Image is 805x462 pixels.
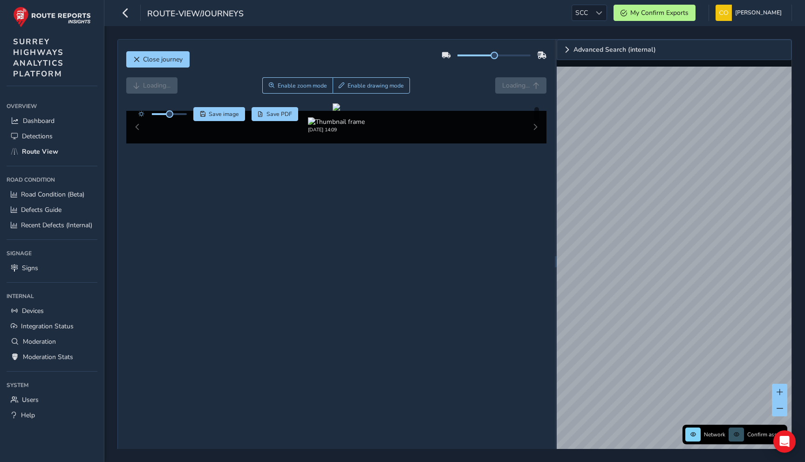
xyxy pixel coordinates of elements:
span: Route View [22,147,58,156]
div: Overview [7,99,97,113]
span: My Confirm Exports [630,8,689,17]
span: [PERSON_NAME] [735,5,782,21]
span: route-view/journeys [147,8,244,21]
span: Recent Defects (Internal) [21,221,92,230]
div: [DATE] 14:09 [308,126,365,133]
span: Moderation Stats [23,353,73,361]
div: Road Condition [7,173,97,187]
a: Route View [7,144,97,159]
span: Integration Status [21,322,74,331]
button: PDF [252,107,299,121]
button: Close journey [126,51,190,68]
a: Moderation Stats [7,349,97,365]
span: Enable drawing mode [348,82,404,89]
span: Enable zoom mode [278,82,327,89]
span: Dashboard [23,116,55,125]
a: Detections [7,129,97,144]
span: Advanced Search (internal) [573,47,656,53]
div: System [7,378,97,392]
img: rr logo [13,7,91,27]
span: SCC [572,5,591,20]
div: Internal [7,289,97,303]
span: Confirm assets [747,431,785,438]
div: Signage [7,246,97,260]
span: Road Condition (Beta) [21,190,84,199]
span: Save PDF [266,110,292,118]
img: diamond-layout [716,5,732,21]
a: Help [7,408,97,423]
span: Help [21,411,35,420]
a: Expand [557,40,791,60]
button: My Confirm Exports [614,5,696,21]
a: Dashboard [7,113,97,129]
button: Draw [333,77,410,94]
a: Signs [7,260,97,276]
span: Network [704,431,725,438]
span: Signs [22,264,38,272]
span: Detections [22,132,53,141]
button: Save [193,107,245,121]
button: Zoom [262,77,333,94]
span: Defects Guide [21,205,61,214]
img: Thumbnail frame [308,117,365,126]
a: Recent Defects (Internal) [7,217,97,233]
a: Integration Status [7,319,97,334]
a: Moderation [7,334,97,349]
span: Moderation [23,337,56,346]
button: [PERSON_NAME] [716,5,785,21]
span: Save image [209,110,239,118]
a: Users [7,392,97,408]
a: Road Condition (Beta) [7,187,97,202]
span: Close journey [143,55,183,64]
span: Users [22,395,39,404]
a: Defects Guide [7,202,97,217]
div: Open Intercom Messenger [773,430,796,453]
a: Devices [7,303,97,319]
span: SURREY HIGHWAYS ANALYTICS PLATFORM [13,36,64,79]
span: Devices [22,306,44,315]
